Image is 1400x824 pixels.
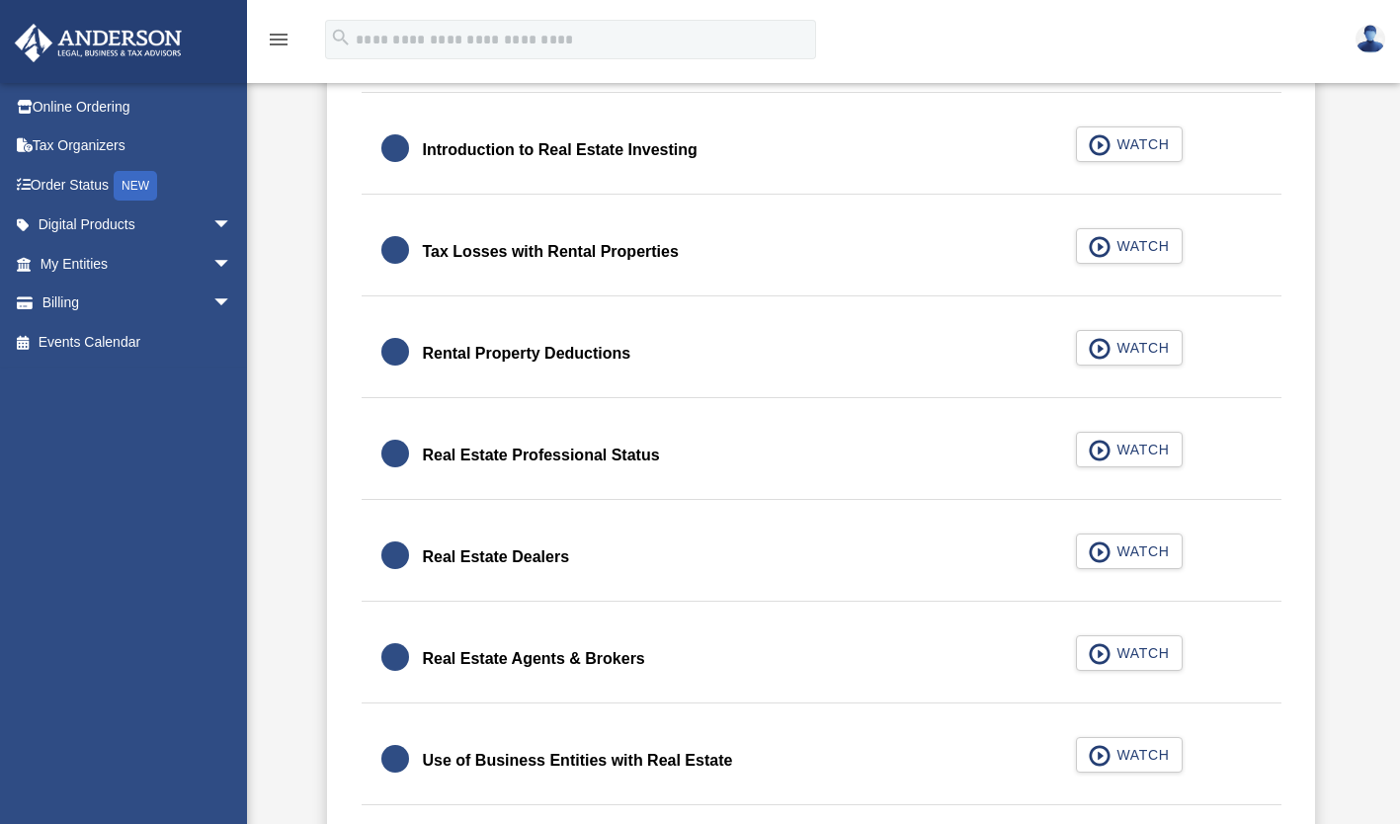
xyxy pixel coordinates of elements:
button: WATCH [1076,737,1183,773]
a: Online Ordering [14,87,262,126]
a: Digital Productsarrow_drop_down [14,206,262,245]
button: WATCH [1076,635,1183,671]
div: Real Estate Professional Status [423,442,660,469]
a: Tax Losses with Rental Properties WATCH [381,228,1262,276]
button: WATCH [1076,228,1183,264]
a: Rental Property Deductions WATCH [381,330,1262,377]
a: Use of Business Entities with Real Estate WATCH [381,737,1262,784]
div: NEW [114,171,157,201]
div: Real Estate Dealers [423,543,570,571]
a: Tax Organizers [14,126,262,166]
span: WATCH [1111,745,1169,765]
span: WATCH [1111,236,1169,256]
div: Tax Losses with Rental Properties [423,238,679,266]
div: Introduction to Real Estate Investing [423,136,698,164]
a: Events Calendar [14,322,262,362]
button: WATCH [1076,432,1183,467]
a: Billingarrow_drop_down [14,284,262,323]
span: WATCH [1111,643,1169,663]
a: Introduction to Real Estate Investing WATCH [381,126,1262,174]
div: Use of Business Entities with Real Estate [423,747,733,775]
a: Order StatusNEW [14,165,262,206]
i: search [330,27,352,48]
a: Real Estate Dealers WATCH [381,534,1262,581]
span: arrow_drop_down [212,284,252,324]
button: WATCH [1076,534,1183,569]
span: arrow_drop_down [212,244,252,285]
button: WATCH [1076,330,1183,366]
span: WATCH [1111,440,1169,459]
span: WATCH [1111,541,1169,561]
span: arrow_drop_down [212,206,252,246]
i: menu [267,28,290,51]
div: Rental Property Deductions [423,340,631,368]
button: WATCH [1076,126,1183,162]
span: WATCH [1111,134,1169,154]
div: Real Estate Agents & Brokers [423,645,645,673]
img: Anderson Advisors Platinum Portal [9,24,188,62]
img: User Pic [1356,25,1385,53]
a: My Entitiesarrow_drop_down [14,244,262,284]
a: Real Estate Professional Status WATCH [381,432,1262,479]
span: WATCH [1111,338,1169,358]
a: menu [267,35,290,51]
a: Real Estate Agents & Brokers WATCH [381,635,1262,683]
